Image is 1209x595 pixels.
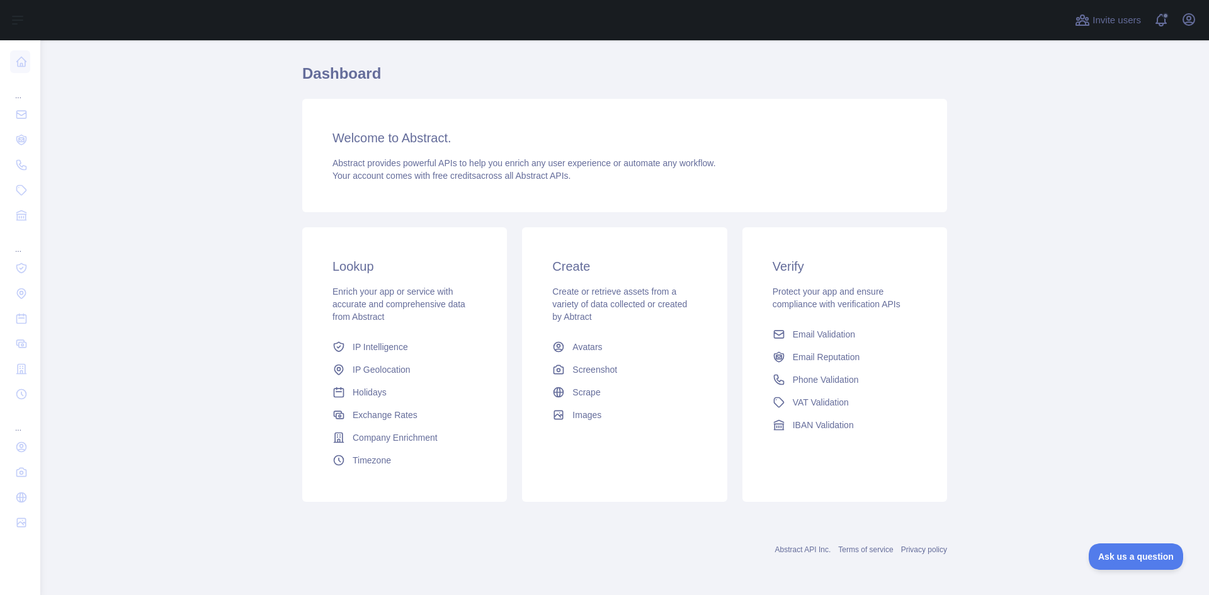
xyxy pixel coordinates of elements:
[793,351,860,363] span: Email Reputation
[10,408,30,433] div: ...
[901,545,947,554] a: Privacy policy
[768,323,922,346] a: Email Validation
[773,286,900,309] span: Protect your app and ensure compliance with verification APIs
[332,258,477,275] h3: Lookup
[547,336,701,358] a: Avatars
[547,358,701,381] a: Screenshot
[547,404,701,426] a: Images
[353,386,387,399] span: Holidays
[433,171,476,181] span: free credits
[10,229,30,254] div: ...
[547,381,701,404] a: Scrape
[793,328,855,341] span: Email Validation
[10,76,30,101] div: ...
[332,286,465,322] span: Enrich your app or service with accurate and comprehensive data from Abstract
[353,431,438,444] span: Company Enrichment
[572,363,617,376] span: Screenshot
[353,363,411,376] span: IP Geolocation
[327,404,482,426] a: Exchange Rates
[332,158,716,168] span: Abstract provides powerful APIs to help you enrich any user experience or automate any workflow.
[1089,543,1184,570] iframe: Toggle Customer Support
[332,171,570,181] span: Your account comes with across all Abstract APIs.
[773,258,917,275] h3: Verify
[332,129,917,147] h3: Welcome to Abstract.
[327,358,482,381] a: IP Geolocation
[572,386,600,399] span: Scrape
[327,449,482,472] a: Timezone
[793,419,854,431] span: IBAN Validation
[1072,10,1144,30] button: Invite users
[327,381,482,404] a: Holidays
[353,454,391,467] span: Timezone
[1093,13,1141,28] span: Invite users
[793,396,849,409] span: VAT Validation
[572,341,602,353] span: Avatars
[768,368,922,391] a: Phone Validation
[838,545,893,554] a: Terms of service
[768,346,922,368] a: Email Reputation
[775,545,831,554] a: Abstract API Inc.
[572,409,601,421] span: Images
[793,373,859,386] span: Phone Validation
[327,336,482,358] a: IP Intelligence
[353,409,417,421] span: Exchange Rates
[552,286,687,322] span: Create or retrieve assets from a variety of data collected or created by Abtract
[353,341,408,353] span: IP Intelligence
[768,414,922,436] a: IBAN Validation
[552,258,696,275] h3: Create
[768,391,922,414] a: VAT Validation
[327,426,482,449] a: Company Enrichment
[302,64,947,94] h1: Dashboard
